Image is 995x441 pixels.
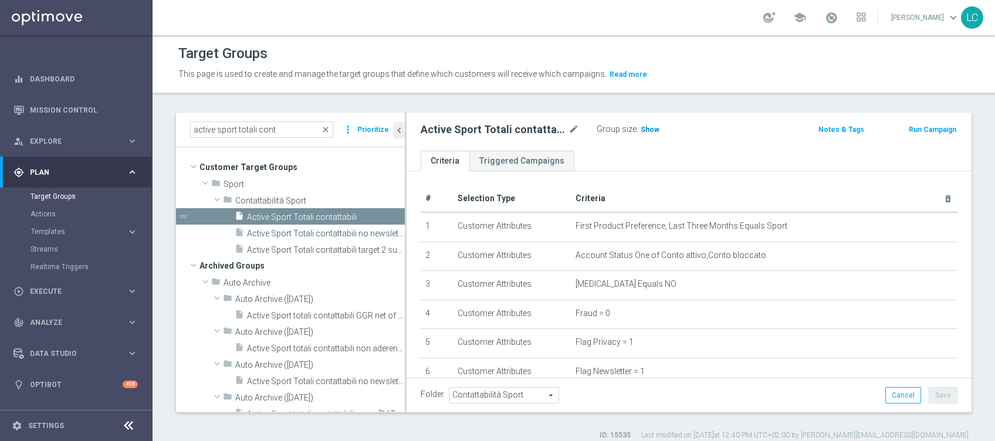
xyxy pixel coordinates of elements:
span: Flag Newsletter = 1 [576,367,645,376]
button: lightbulb Optibot +10 [13,380,138,389]
i: chevron_left [394,125,405,136]
input: Quick find group or folder [190,121,333,138]
button: play_circle_outline Execute keyboard_arrow_right [13,287,138,296]
i: keyboard_arrow_right [127,348,138,359]
div: person_search Explore keyboard_arrow_right [13,137,138,146]
button: Cancel [885,387,921,403]
div: Actions [31,205,151,223]
i: mode_edit [568,123,579,137]
td: Customer Attributes [453,242,571,271]
label: ID: 15535 [600,430,631,440]
i: track_changes [13,317,24,328]
a: Mission Control [30,94,138,125]
i: insert_drive_file [235,211,244,225]
div: Optibot [13,369,138,400]
i: keyboard_arrow_right [127,317,138,328]
div: gps_fixed Plan keyboard_arrow_right [13,168,138,177]
i: insert_drive_file [235,375,244,389]
span: Fraud = 0 [576,308,610,318]
div: Templates [31,223,151,240]
div: Data Studio [13,348,127,359]
a: Streams [31,245,122,254]
button: Prioritize [356,122,391,138]
td: 3 [421,271,453,300]
button: chevron_left [393,122,405,138]
span: Auto Archive (2024-11-14) [235,327,405,337]
i: more_vert [342,121,354,138]
button: Mission Control [13,106,138,115]
button: Run Campaign [908,123,957,136]
i: folder [211,277,221,290]
td: 5 [421,329,453,358]
span: Analyze [30,319,127,326]
i: keyboard_arrow_right [127,286,138,297]
div: Realtime Triggers [31,258,151,276]
span: Contattabilit&#xE0; Sport [235,196,405,206]
i: insert_drive_file [235,228,244,241]
div: Target Groups [31,188,151,205]
div: Dashboard [13,63,138,94]
span: Active Sport totali contattabili non aderenti aprile 2024_17.05.24 [247,344,405,354]
span: Plan [30,169,127,176]
a: Target Groups [31,192,122,201]
button: track_changes Analyze keyboard_arrow_right [13,318,138,327]
div: Mission Control [13,94,138,125]
span: Criteria [576,194,605,203]
i: folder [223,326,232,340]
i: folder [223,293,232,307]
i: folder [223,359,232,372]
div: Plan [13,167,127,178]
span: Active Sport Totali contattabili no newsletter GGR&#x2B; [247,229,405,239]
i: delete_forever [943,194,953,203]
td: Customer Attributes [453,329,571,358]
button: Data Studio keyboard_arrow_right [13,349,138,358]
span: This page is used to create and manage the target groups that define which customers will receive... [178,69,607,79]
span: Active Sport Totali contattabili target 2 superbolla [247,245,405,255]
button: Templates keyboard_arrow_right [31,227,138,236]
td: 4 [421,300,453,329]
div: Templates [31,228,127,235]
button: Save [929,387,957,403]
a: Dashboard [30,63,138,94]
span: Active Sport totali contattabili GGR net of bonus Sport M10 &gt;15 [247,311,405,321]
span: keyboard_arrow_down [947,11,960,24]
i: folder [223,392,232,405]
div: +10 [123,381,138,388]
i: settings [12,420,22,431]
i: insert_drive_file [235,244,244,257]
h2: Active Sport Totali contattabili [421,123,566,137]
div: LC [961,6,983,29]
button: Read more [608,68,648,81]
span: school [793,11,806,24]
span: Customer Target Groups [199,159,405,175]
i: folder [223,195,232,208]
a: [PERSON_NAME]keyboard_arrow_down [890,9,961,26]
span: Archived Groups [199,257,405,274]
i: play_circle_outline [13,286,24,297]
a: Actions [31,209,122,219]
td: Customer Attributes [453,300,571,329]
span: Explore [30,138,127,145]
button: equalizer Dashboard [13,74,138,84]
label: Last modified on [DATE] at 12:40 PM UTC+02:00 by [PERSON_NAME][EMAIL_ADDRESS][DOMAIN_NAME] [641,430,969,440]
span: close [321,125,330,134]
div: Explore [13,136,127,147]
span: Auto Archive (2024-05-08) [235,294,405,304]
td: Customer Attributes [453,358,571,387]
label: Folder [421,389,444,399]
span: Flag Privacy = 1 [576,337,634,347]
i: insert_drive_file [235,310,244,323]
a: Triggered Campaigns [469,151,574,171]
span: Sport [224,179,405,189]
span: [MEDICAL_DATA] Equals NO [576,279,676,289]
i: lightbulb [13,379,24,390]
span: Active Sport totali contattabili_snap 10.10.24_NO trial Virtual YTD [247,409,405,419]
td: 6 [421,358,453,387]
span: Active Sport Totali contattabili [247,212,405,222]
span: Account Status One of Conto attivo,Conto bloccato [576,250,766,260]
label: Group size [597,124,637,134]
